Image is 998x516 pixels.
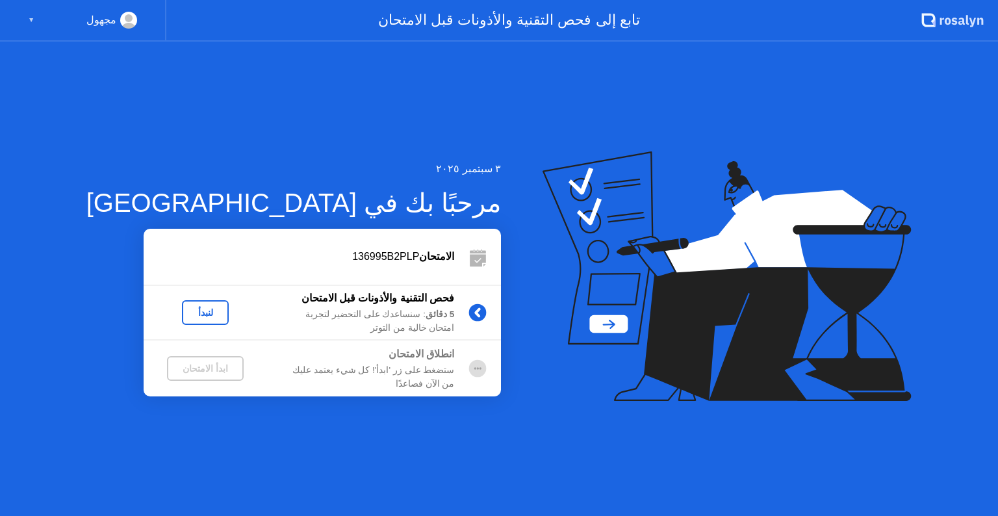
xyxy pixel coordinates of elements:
[86,161,502,177] div: ٣ سبتمبر ٢٠٢٥
[182,300,229,325] button: لنبدأ
[389,348,454,359] b: انطلاق الامتحان
[28,12,34,29] div: ▼
[267,308,454,335] div: : سنساعدك على التحضير لتجربة امتحان خالية من التوتر
[167,356,244,381] button: ابدأ الامتحان
[187,307,224,318] div: لنبدأ
[172,363,238,374] div: ابدأ الامتحان
[86,183,502,222] div: مرحبًا بك في [GEOGRAPHIC_DATA]
[144,249,454,264] div: 136995B2PLP
[426,309,454,319] b: 5 دقائق
[86,12,116,29] div: مجهول
[267,364,454,391] div: ستضغط على زر 'ابدأ'! كل شيء يعتمد عليك من الآن فصاعدًا
[301,292,455,303] b: فحص التقنية والأذونات قبل الامتحان
[419,251,454,262] b: الامتحان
